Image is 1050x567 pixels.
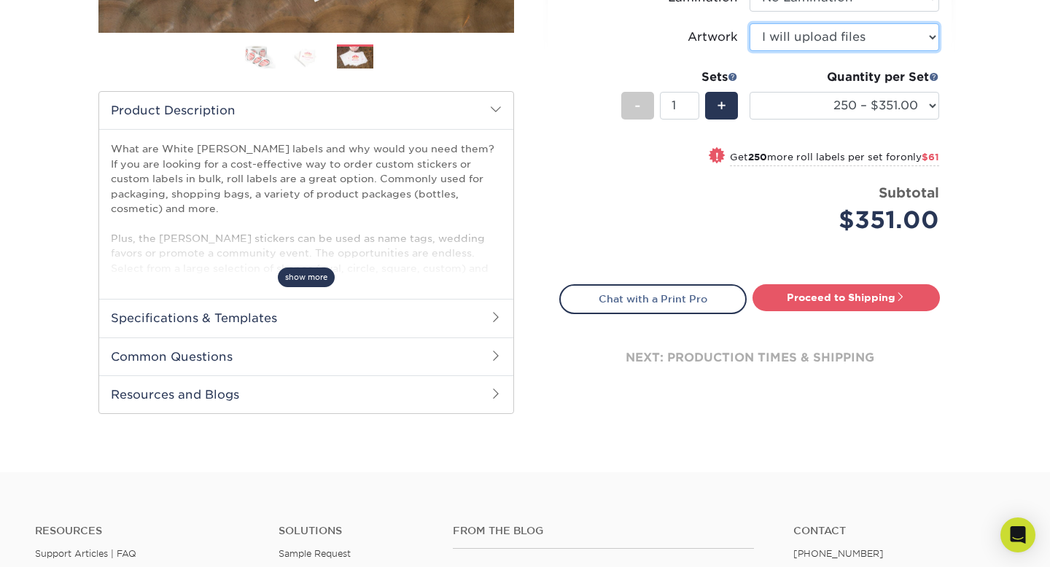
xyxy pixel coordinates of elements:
[99,375,513,413] h2: Resources and Blogs
[99,299,513,337] h2: Specifications & Templates
[99,337,513,375] h2: Common Questions
[1000,517,1035,552] div: Open Intercom Messenger
[621,69,738,86] div: Sets
[559,314,940,402] div: next: production times & shipping
[4,523,124,562] iframe: Google Customer Reviews
[752,284,940,310] a: Proceed to Shipping
[111,141,502,469] p: What are White [PERSON_NAME] labels and why would you need them? If you are looking for a cost-ef...
[559,284,747,313] a: Chat with a Print Pro
[634,95,641,117] span: -
[688,28,738,46] div: Artwork
[279,548,351,559] a: Sample Request
[922,152,939,163] span: $61
[730,152,939,166] small: Get more roll labels per set for
[278,267,335,287] span: show more
[750,69,939,86] div: Quantity per Set
[279,525,431,537] h4: Solutions
[793,548,884,559] a: [PHONE_NUMBER]
[748,152,767,163] strong: 250
[793,525,1015,537] a: Contact
[288,45,324,68] img: Roll Labels 02
[761,203,939,238] div: $351.00
[99,92,513,129] h2: Product Description
[35,525,257,537] h4: Resources
[337,47,373,69] img: Roll Labels 03
[879,184,939,200] strong: Subtotal
[239,44,276,69] img: Roll Labels 01
[717,95,726,117] span: +
[715,149,719,164] span: !
[453,525,755,537] h4: From the Blog
[901,152,939,163] span: only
